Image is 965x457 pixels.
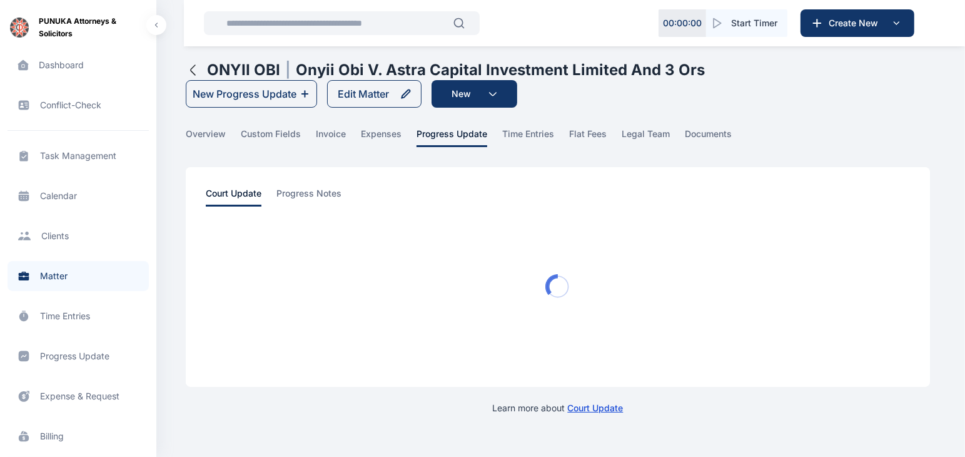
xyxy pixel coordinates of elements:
a: progress update [8,341,149,371]
a: time entries [8,301,149,331]
button: New [432,80,517,108]
p: Learn more about [492,402,623,414]
a: expense & request [8,381,149,411]
span: flat fees [569,128,607,147]
a: invoice [316,128,361,147]
div: Edit Matter [338,86,389,101]
span: time entries [502,128,554,147]
span: custom fields [241,128,301,147]
span: progress update [417,128,487,147]
a: flat fees [569,128,622,147]
p: 00 : 00 : 00 [663,17,702,29]
a: expenses [361,128,417,147]
a: overview [186,128,241,147]
span: progress notes [276,187,341,207]
a: dashboard [8,50,149,80]
button: Create New [801,9,914,37]
button: New Progress Update [186,80,317,108]
span: Create New [824,17,889,29]
span: legal team [622,128,670,147]
a: conflict-check [8,90,149,120]
span: documents [685,128,732,147]
a: progress notes [276,187,356,207]
a: calendar [8,181,149,211]
span: expenses [361,128,402,147]
span: Start Timer [731,17,777,29]
button: Start Timer [706,9,787,37]
a: custom fields [241,128,316,147]
h1: ONYII OBI [207,60,280,80]
div: New Progress Update [193,86,296,101]
a: task management [8,141,149,171]
h1: onyii obi v. Astra Capital Investment Limited and 3 ors [296,60,705,80]
button: Edit Matter [327,80,422,108]
a: time entries [502,128,569,147]
span: PUNUKA Attorneys & Solicitors [39,15,146,40]
span: invoice [316,128,346,147]
a: billing [8,421,149,451]
a: clients [8,221,149,251]
a: court update [567,403,623,413]
a: matter [8,261,149,291]
span: | [285,60,291,80]
a: progress update [417,128,502,147]
span: court update [206,187,261,207]
a: documents [685,128,747,147]
a: court update [206,187,276,207]
span: overview [186,128,226,147]
a: legal team [622,128,685,147]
